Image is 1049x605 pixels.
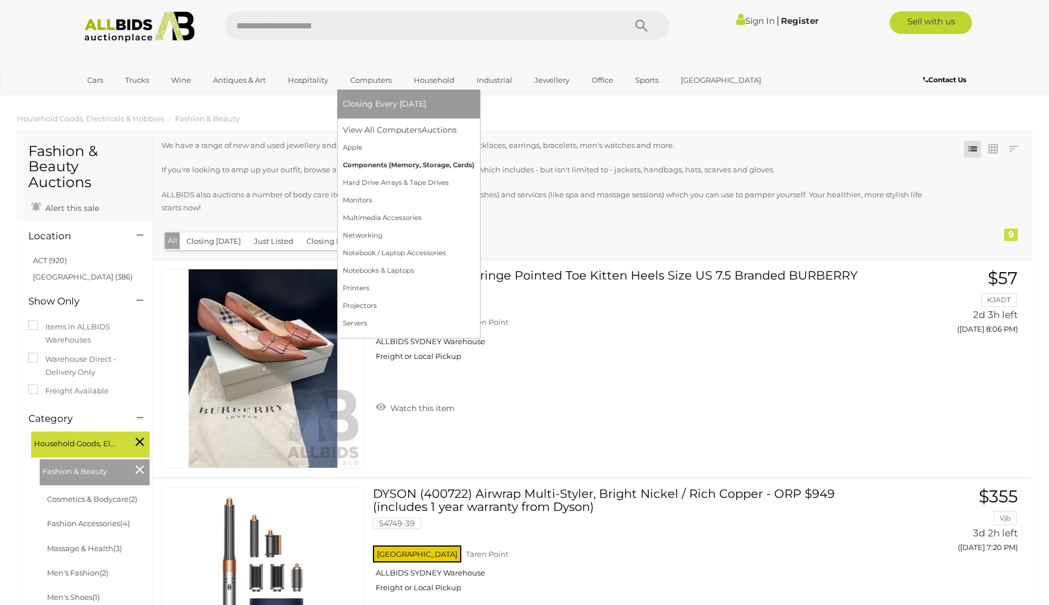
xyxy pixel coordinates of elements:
a: Household [406,71,462,90]
a: Office [584,71,621,90]
span: (3) [113,544,122,553]
a: Computers [343,71,399,90]
span: Household Goods, Electricals & Hobbies [34,434,119,450]
p: We have a range of new and used jewellery and accessories such as diamond rings, necklaces, earri... [162,139,943,152]
img: Allbids.com.au [78,11,201,43]
span: Alert this sale [43,203,99,213]
a: Massage & Health(3) [47,544,122,553]
p: If you're looking to amp up your outfit, browse and bid on our wide clothing selection, which inc... [162,163,943,176]
a: Wine [164,71,198,90]
a: Register [781,15,818,26]
p: ALLBIDS also auctions a number of body care items (e.g. ionic hair dryers, anti-frizz brushes) an... [162,188,943,215]
label: Freight Available [28,384,109,397]
a: Watch this item [373,399,457,416]
a: Cars [80,71,111,90]
a: [GEOGRAPHIC_DATA] (386) [33,272,133,281]
button: Just Listed [247,232,300,250]
span: Watch this item [388,403,455,413]
a: [GEOGRAPHIC_DATA] [673,71,768,90]
a: Fashion & Beauty [175,114,240,123]
span: (1) [92,593,100,602]
button: All [165,232,180,249]
a: Men's Shoes(1) [47,593,100,602]
button: Search [613,11,670,40]
a: Men's Fashion(2) [47,568,108,577]
a: Jewellery [527,71,577,90]
a: Cosmetics & Bodycare(2) [47,494,137,504]
a: Trucks [118,71,156,90]
h4: Location [28,231,120,242]
a: Sign In [736,15,775,26]
a: Alert this sale [28,198,102,215]
div: 9 [1004,229,1018,241]
span: $57 [988,268,1018,289]
h4: Show Only [28,296,120,307]
a: ACT (920) [33,256,67,265]
a: DYSON (400722) Airwrap Multi-Styler, Bright Nickel / Rich Copper - ORP $949 (includes 1 year warr... [381,487,877,601]
a: Sell with us [890,11,972,34]
b: Contact Us [923,75,966,84]
span: | [776,14,779,27]
label: Items in ALLBIDS Warehouses [28,320,141,347]
a: Fashion Accessories(4) [47,519,130,528]
a: Sports [628,71,666,90]
span: $355 [979,486,1018,507]
span: Fashion & Beauty [43,462,128,478]
a: Tan Calf Leather Fringe Pointed Toe Kitten Heels Size US 7.5 Branded BURBERRY 54942-9 [GEOGRAPHIC... [381,269,877,370]
a: Antiques & Art [206,71,273,90]
h1: Fashion & Beauty Auctions [28,143,141,191]
span: (4) [120,519,130,528]
img: 54942-9a.jpeg [164,269,362,468]
a: $355 Vjb 3d 2h left ([DATE] 7:20 PM) [894,487,1021,558]
a: Household Goods, Electricals & Hobbies [17,114,164,123]
button: Closing [DATE] [180,232,248,250]
a: Hospitality [281,71,335,90]
a: $57 KJADT 2d 3h left ([DATE] 8:06 PM) [894,269,1021,340]
a: Contact Us [923,74,969,86]
span: (2) [100,568,108,577]
span: (2) [129,494,137,504]
label: Warehouse Direct - Delivery Only [28,353,141,379]
h4: Category [28,413,120,424]
button: Closing Next [300,232,360,250]
a: Industrial [469,71,520,90]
